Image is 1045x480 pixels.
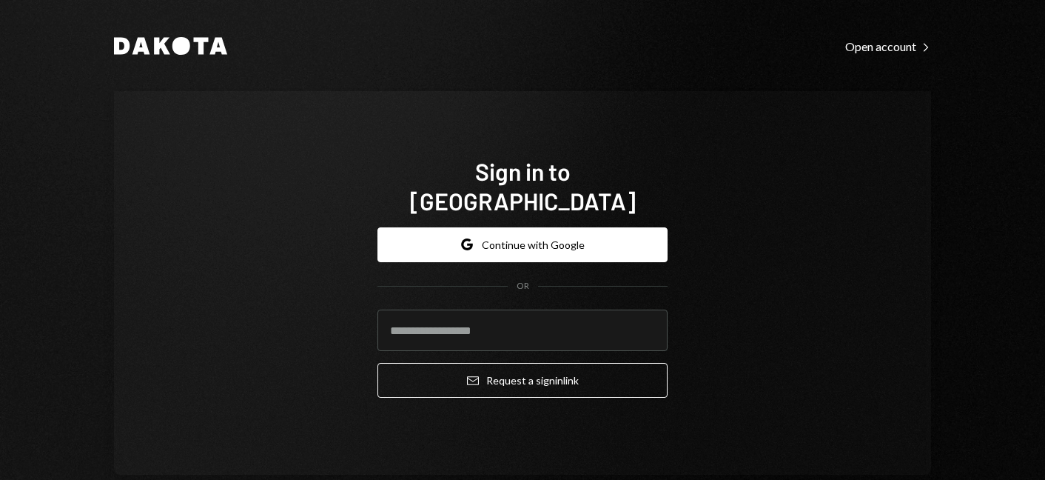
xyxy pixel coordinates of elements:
div: OR [517,280,529,293]
h1: Sign in to [GEOGRAPHIC_DATA] [377,156,668,216]
button: Request a signinlink [377,363,668,398]
a: Open account [845,38,931,54]
button: Continue with Google [377,227,668,262]
div: Open account [845,39,931,54]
